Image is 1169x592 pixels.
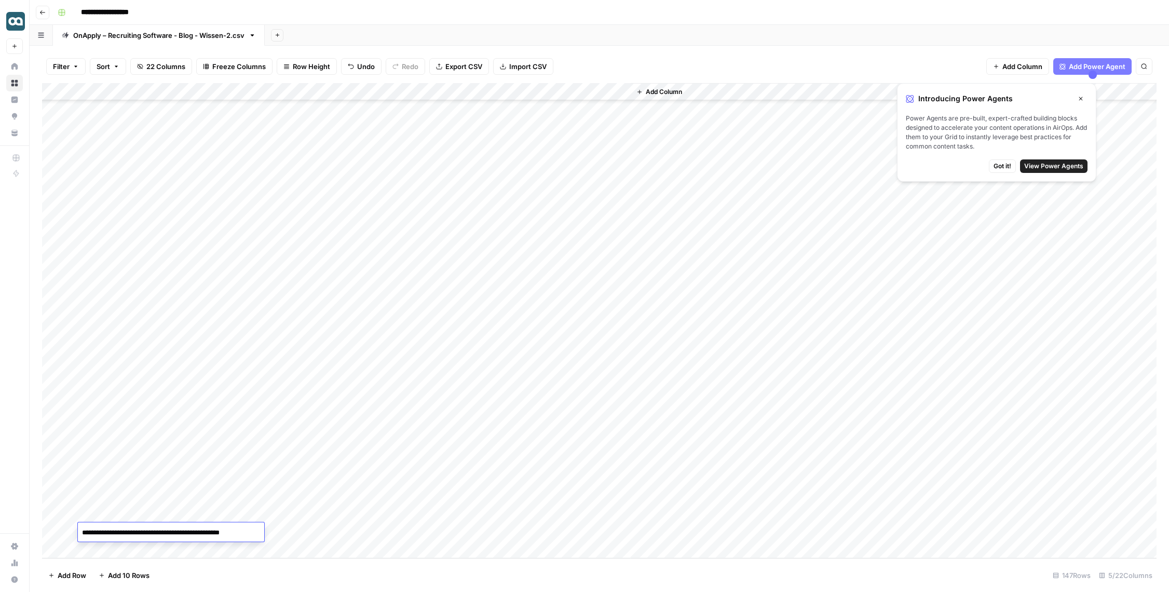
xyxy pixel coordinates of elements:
button: Import CSV [493,58,553,75]
span: Power Agents are pre-built, expert-crafted building blocks designed to accelerate your content op... [906,114,1088,151]
span: Add Column [1002,61,1042,72]
a: Home [6,58,23,75]
button: Filter [46,58,86,75]
button: Workspace: onapply [6,8,23,34]
span: Add Power Agent [1069,61,1125,72]
button: Sort [90,58,126,75]
div: 5/22 Columns [1095,567,1157,584]
a: Your Data [6,125,23,141]
button: Row Height [277,58,337,75]
span: View Power Agents [1024,162,1083,171]
a: Browse [6,75,23,91]
button: Got it! [989,159,1016,173]
button: Freeze Columns [196,58,273,75]
span: Row Height [293,61,330,72]
span: Add Row [58,570,86,581]
span: Filter [53,61,70,72]
button: Add Column [986,58,1049,75]
button: Add Power Agent [1053,58,1132,75]
span: Add 10 Rows [108,570,149,581]
span: Add Column [646,87,682,97]
div: 147 Rows [1049,567,1095,584]
button: Add 10 Rows [92,567,156,584]
span: Freeze Columns [212,61,266,72]
button: Export CSV [429,58,489,75]
span: Undo [357,61,375,72]
span: Export CSV [445,61,482,72]
button: View Power Agents [1020,159,1088,173]
a: Usage [6,555,23,571]
a: Insights [6,91,23,108]
button: Add Row [42,567,92,584]
div: OnApply – Recruiting Software - Blog - Wissen-2.csv [73,30,244,41]
button: 22 Columns [130,58,192,75]
span: 22 Columns [146,61,185,72]
a: OnApply – Recruiting Software - Blog - Wissen-2.csv [53,25,265,46]
span: Sort [97,61,110,72]
button: Add Column [632,85,686,99]
button: Help + Support [6,571,23,588]
a: Opportunities [6,108,23,125]
span: Got it! [994,162,1011,171]
a: Settings [6,538,23,555]
span: Import CSV [509,61,547,72]
img: onapply Logo [6,12,25,31]
button: Redo [386,58,425,75]
button: Undo [341,58,382,75]
div: Introducing Power Agents [906,92,1088,105]
span: Redo [402,61,418,72]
